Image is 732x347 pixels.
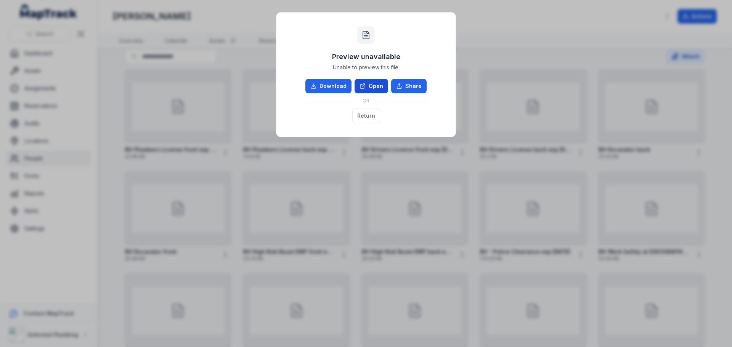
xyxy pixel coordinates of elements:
button: Return [352,109,380,123]
h3: Preview unavailable [332,51,400,62]
button: Share [391,79,427,93]
a: Open [355,79,388,93]
div: OR [305,93,427,109]
span: Unable to preview this file. [333,64,400,71]
a: Download [305,79,352,93]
